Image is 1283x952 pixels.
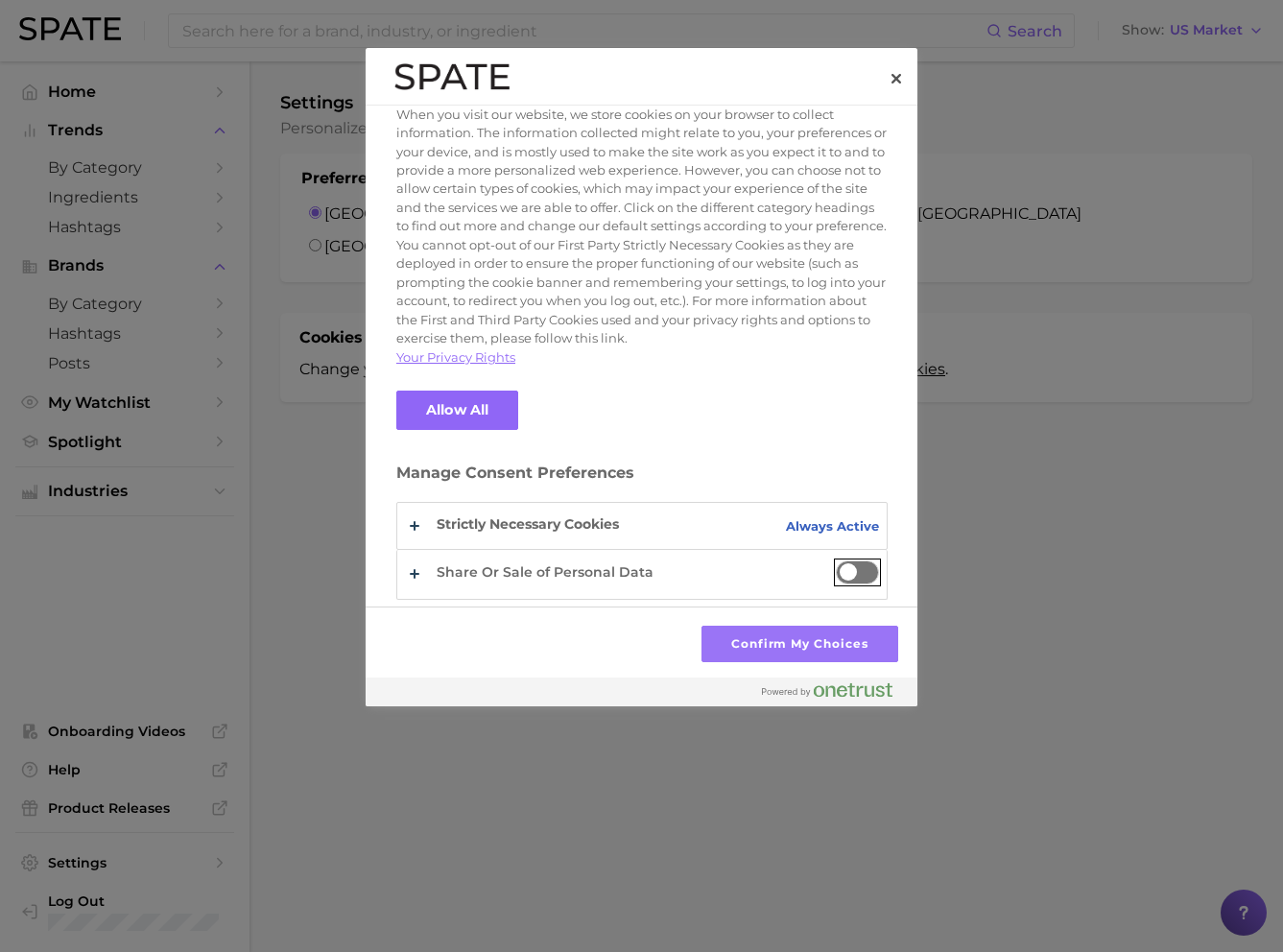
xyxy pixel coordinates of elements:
[701,626,898,662] button: Confirm My Choices
[762,682,892,698] img: Powered by OneTrust Opens in a new Tab
[875,58,917,100] button: Close preference center
[366,48,917,706] div: Preference center
[394,63,510,90] img: Spate
[396,106,888,368] div: When you visit our website, we store cookies on your browser to collect information. The informat...
[396,391,518,429] button: Allow All
[366,48,917,706] div: Do Not Sell or Share My Personal Data
[394,58,510,96] div: Spate
[396,464,888,493] h3: Manage Consent Preferences
[762,682,908,706] a: Powered by OneTrust Opens in a new Tab
[396,349,515,365] a: More information about your privacy, opens in a new tab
